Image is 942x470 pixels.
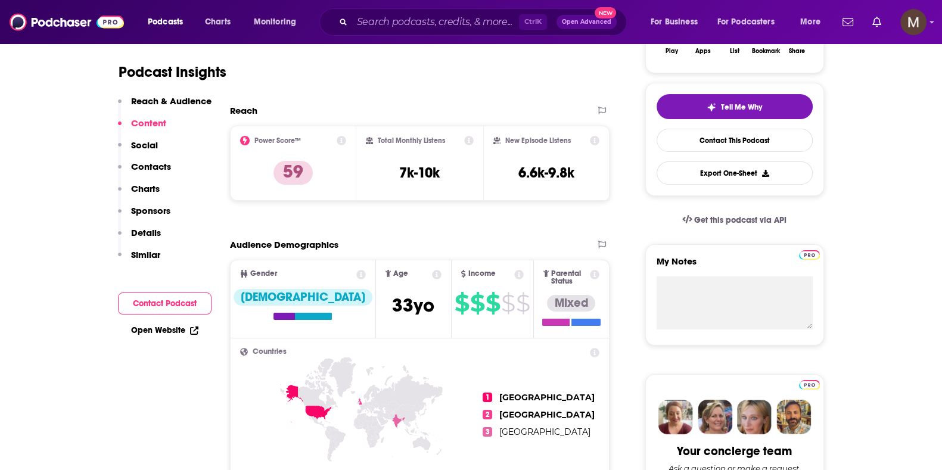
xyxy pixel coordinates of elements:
a: Show notifications dropdown [838,12,858,32]
span: 1 [483,393,492,402]
div: [DEMOGRAPHIC_DATA] [234,289,372,306]
button: open menu [710,13,792,32]
h2: Power Score™ [254,136,301,145]
span: Age [393,270,408,278]
img: User Profile [900,9,927,35]
span: Get this podcast via API [694,215,786,225]
label: My Notes [657,256,813,276]
img: Podchaser Pro [799,380,820,390]
button: Export One-Sheet [657,161,813,185]
div: Share [789,48,805,55]
div: Your concierge team [677,444,792,459]
h2: Total Monthly Listens [378,136,445,145]
span: Parental Status [551,270,588,285]
button: Details [118,227,161,249]
span: [GEOGRAPHIC_DATA] [499,409,595,420]
p: 59 [273,161,313,185]
a: Open Website [131,325,198,335]
p: Sponsors [131,205,170,216]
span: $ [455,294,469,313]
span: $ [516,294,530,313]
div: Search podcasts, credits, & more... [331,8,638,36]
button: Similar [118,249,160,271]
h2: Reach [230,105,257,116]
p: Social [131,139,158,151]
span: Monitoring [254,14,296,30]
button: Charts [118,183,160,205]
input: Search podcasts, credits, & more... [352,13,519,32]
button: Contact Podcast [118,292,212,315]
button: Open AdvancedNew [557,15,617,29]
h3: 6.6k-9.8k [518,164,574,182]
button: open menu [792,13,835,32]
span: [GEOGRAPHIC_DATA] [499,392,595,403]
button: Contacts [118,161,171,183]
button: Show profile menu [900,9,927,35]
span: 2 [483,410,492,419]
span: Income [468,270,496,278]
span: Countries [253,348,287,356]
img: Jon Profile [776,400,811,434]
p: Similar [131,249,160,260]
img: Sydney Profile [658,400,693,434]
span: 3 [483,427,492,437]
img: Barbara Profile [698,400,732,434]
button: open menu [139,13,198,32]
button: Social [118,139,158,161]
a: Show notifications dropdown [868,12,886,32]
div: Mixed [547,295,595,312]
span: Podcasts [148,14,183,30]
button: Sponsors [118,205,170,227]
h2: New Episode Listens [505,136,571,145]
span: More [800,14,820,30]
span: [GEOGRAPHIC_DATA] [499,427,590,437]
button: open menu [245,13,312,32]
p: Charts [131,183,160,194]
span: Tell Me Why [721,102,762,112]
img: tell me why sparkle [707,102,716,112]
button: tell me why sparkleTell Me Why [657,94,813,119]
span: For Business [651,14,698,30]
p: Details [131,227,161,238]
div: List [730,48,739,55]
div: Play [666,48,678,55]
span: Charts [205,14,231,30]
img: Podchaser Pro [799,250,820,260]
p: Contacts [131,161,171,172]
img: Jules Profile [737,400,772,434]
span: Ctrl K [519,14,547,30]
span: Logged in as miabeaumont.personal [900,9,927,35]
img: Podchaser - Follow, Share and Rate Podcasts [10,11,124,33]
button: Content [118,117,166,139]
span: Gender [250,270,277,278]
span: $ [470,294,484,313]
a: Charts [197,13,238,32]
p: Content [131,117,166,129]
button: Reach & Audience [118,95,212,117]
a: Get this podcast via API [673,206,797,235]
a: Contact This Podcast [657,129,813,152]
span: 33 yo [392,294,434,317]
button: open menu [642,13,713,32]
span: $ [501,294,515,313]
span: $ [486,294,500,313]
div: Bookmark [751,48,779,55]
h3: 7k-10k [399,164,440,182]
span: New [595,7,616,18]
h2: Audience Demographics [230,239,338,250]
span: For Podcasters [717,14,775,30]
a: Pro website [799,378,820,390]
div: Apps [695,48,711,55]
p: Reach & Audience [131,95,212,107]
h1: Podcast Insights [119,63,226,81]
a: Pro website [799,248,820,260]
span: Open Advanced [562,19,611,25]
